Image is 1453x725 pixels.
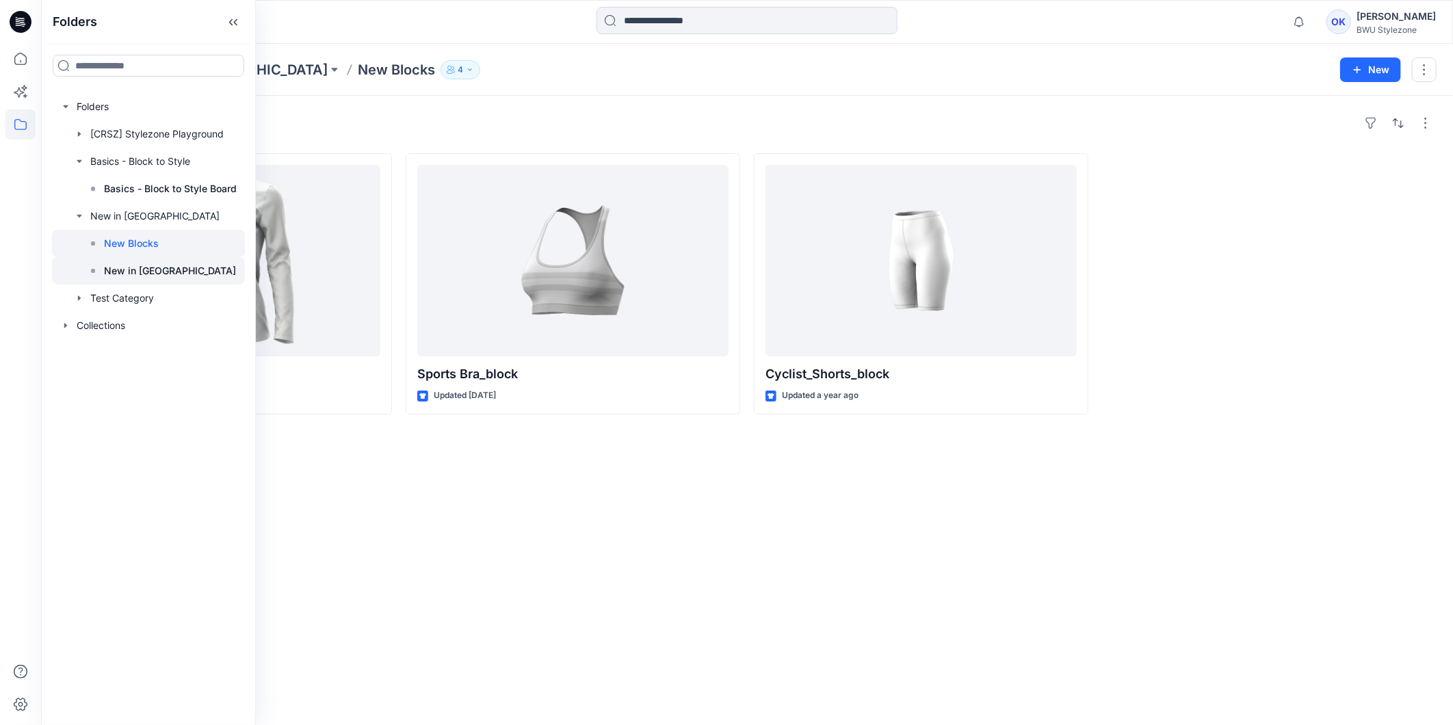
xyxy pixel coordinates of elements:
[104,235,159,252] p: New Blocks
[358,60,435,79] p: New Blocks
[1340,57,1401,82] button: New
[765,165,1077,356] a: Cyclist_Shorts_block
[417,365,729,384] p: Sports Bra_block
[1326,10,1351,34] div: OK
[104,181,237,197] p: Basics - Block to Style Board
[1357,25,1436,35] div: BWU Stylezone
[417,165,729,356] a: Sports Bra_block
[104,263,236,279] p: New in [GEOGRAPHIC_DATA]
[765,365,1077,384] p: Cyclist_Shorts_block
[458,62,463,77] p: 4
[782,388,859,403] p: Updated a year ago
[1357,8,1436,25] div: [PERSON_NAME]
[434,388,496,403] p: Updated [DATE]
[441,60,480,79] button: 4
